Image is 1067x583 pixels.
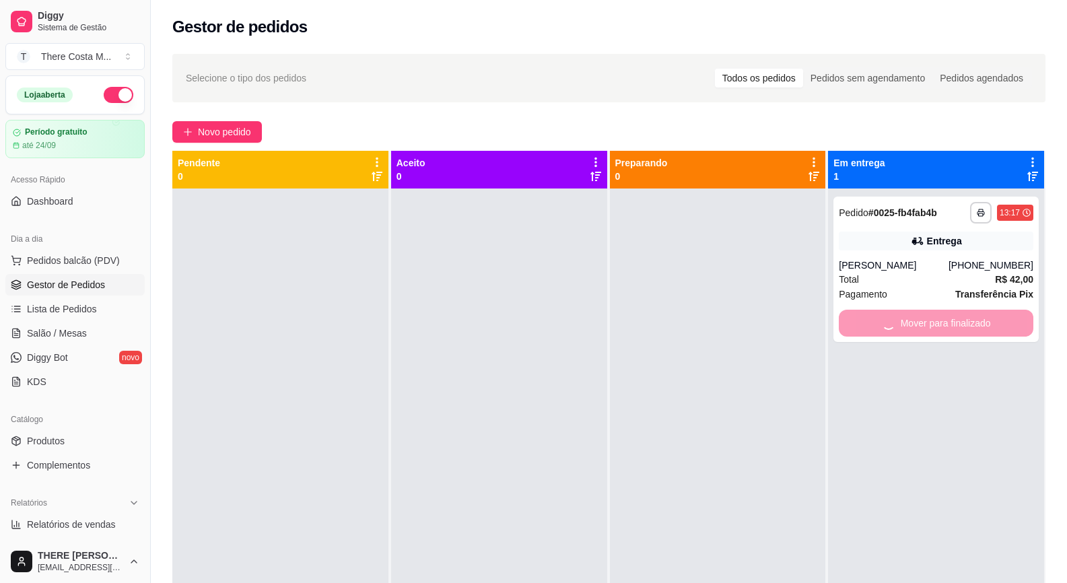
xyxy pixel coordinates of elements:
span: Sistema de Gestão [38,22,139,33]
span: Relatórios [11,498,47,508]
span: Selecione o tipo dos pedidos [186,71,306,85]
p: 0 [178,170,220,183]
p: Preparando [615,156,668,170]
a: Salão / Mesas [5,322,145,344]
a: Relatórios de vendas [5,514,145,535]
span: T [17,50,30,63]
div: 13:17 [1000,207,1020,218]
span: KDS [27,375,46,388]
article: Período gratuito [25,127,88,137]
div: Dia a dia [5,228,145,250]
div: Pedidos sem agendamento [803,69,932,88]
button: Novo pedido [172,121,262,143]
div: There Costa M ... [41,50,111,63]
p: 0 [397,170,425,183]
span: Total [839,272,859,287]
span: Lista de Pedidos [27,302,97,316]
span: Pedidos balcão (PDV) [27,254,120,267]
p: 0 [615,170,668,183]
span: plus [183,127,193,137]
div: Pedidos agendados [932,69,1031,88]
span: Salão / Mesas [27,327,87,340]
button: THERE [PERSON_NAME][EMAIL_ADDRESS][DOMAIN_NAME] [5,545,145,578]
button: Select a team [5,43,145,70]
a: KDS [5,371,145,392]
span: Diggy [38,10,139,22]
span: Produtos [27,434,65,448]
span: Dashboard [27,195,73,208]
span: Relatórios de vendas [27,518,116,531]
div: Loja aberta [17,88,73,102]
p: Em entrega [833,156,885,170]
span: Gestor de Pedidos [27,278,105,291]
div: Catálogo [5,409,145,430]
a: DiggySistema de Gestão [5,5,145,38]
span: Pedido [839,207,868,218]
a: Dashboard [5,191,145,212]
span: [EMAIL_ADDRESS][DOMAIN_NAME] [38,562,123,573]
span: Diggy Bot [27,351,68,364]
a: Produtos [5,430,145,452]
p: 1 [833,170,885,183]
button: Alterar Status [104,87,133,103]
strong: R$ 42,00 [995,274,1033,285]
span: Pagamento [839,287,887,302]
a: Complementos [5,454,145,476]
span: THERE [PERSON_NAME] [38,550,123,562]
strong: Transferência Pix [955,289,1033,300]
div: Todos os pedidos [715,69,803,88]
p: Aceito [397,156,425,170]
article: até 24/09 [22,140,56,151]
button: Pedidos balcão (PDV) [5,250,145,271]
a: Gestor de Pedidos [5,274,145,296]
a: Diggy Botnovo [5,347,145,368]
h2: Gestor de pedidos [172,16,308,38]
a: Relatório de clientes [5,538,145,559]
a: Período gratuitoaté 24/09 [5,120,145,158]
span: Novo pedido [198,125,251,139]
div: Acesso Rápido [5,169,145,191]
div: [PERSON_NAME] [839,259,949,272]
a: Lista de Pedidos [5,298,145,320]
p: Pendente [178,156,220,170]
strong: # 0025-fb4fab4b [868,207,937,218]
span: Complementos [27,458,90,472]
div: Entrega [927,234,962,248]
div: [PHONE_NUMBER] [949,259,1033,272]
